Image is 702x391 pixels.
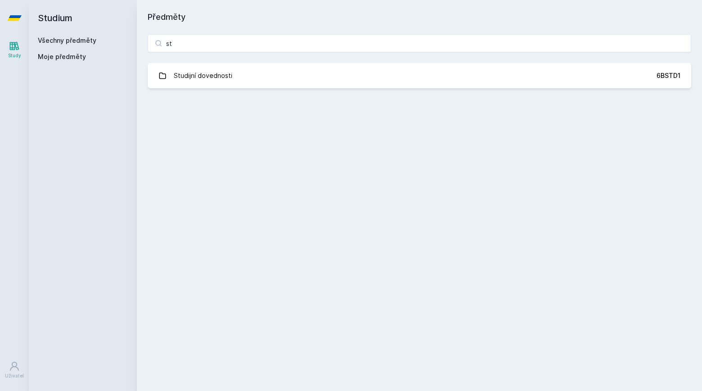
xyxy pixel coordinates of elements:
[174,67,232,85] div: Studijní dovednosti
[2,36,27,64] a: Study
[38,36,96,44] a: Všechny předměty
[657,71,680,80] div: 6BSTD1
[38,52,86,61] span: Moje předměty
[148,34,691,52] input: Název nebo ident předmětu…
[5,373,24,379] div: Uživatel
[8,52,21,59] div: Study
[2,356,27,384] a: Uživatel
[148,11,691,23] h1: Předměty
[148,63,691,88] a: Studijní dovednosti 6BSTD1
